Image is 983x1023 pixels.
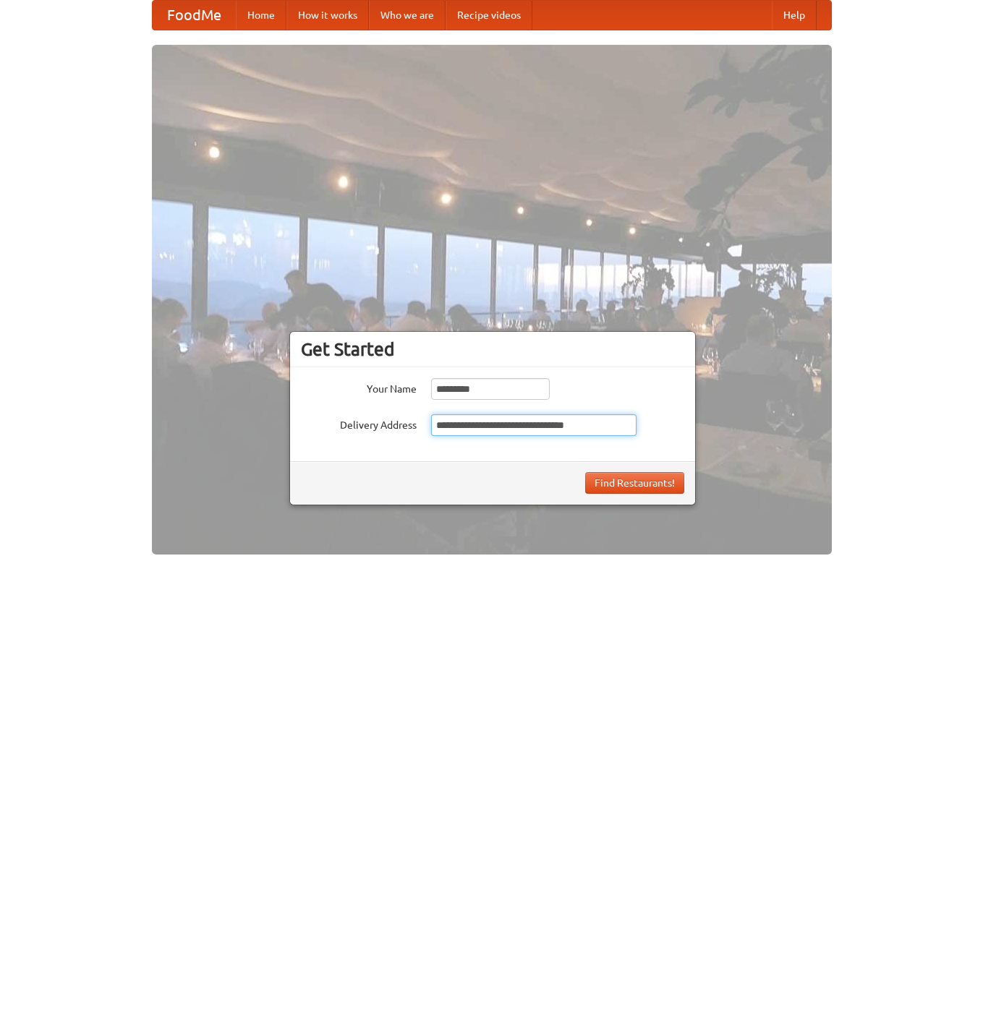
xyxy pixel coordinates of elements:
a: How it works [286,1,369,30]
label: Your Name [301,378,417,396]
a: Who we are [369,1,446,30]
h3: Get Started [301,338,684,360]
a: FoodMe [153,1,236,30]
button: Find Restaurants! [585,472,684,494]
a: Help [772,1,817,30]
label: Delivery Address [301,414,417,432]
a: Recipe videos [446,1,532,30]
a: Home [236,1,286,30]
